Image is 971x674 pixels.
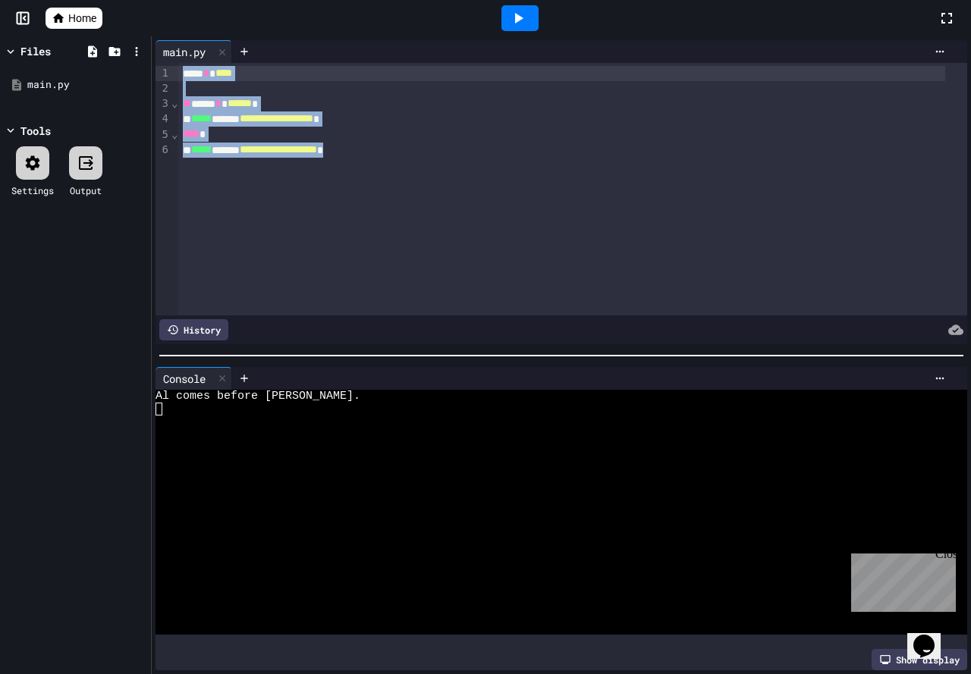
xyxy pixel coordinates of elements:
[6,6,105,96] div: Chat with us now!Close
[872,649,967,670] div: Show display
[156,127,171,143] div: 5
[68,11,96,26] span: Home
[20,43,51,59] div: Files
[156,367,232,390] div: Console
[171,128,178,140] span: Fold line
[907,613,956,659] iframe: chat widget
[156,111,171,127] div: 4
[156,66,171,81] div: 1
[845,547,956,612] iframe: chat widget
[20,123,51,139] div: Tools
[156,371,213,387] div: Console
[156,81,171,96] div: 2
[156,96,171,111] div: 3
[156,143,171,158] div: 6
[156,40,232,63] div: main.py
[27,77,146,92] div: main.py
[46,8,102,29] a: Home
[11,183,54,197] div: Settings
[70,183,102,197] div: Output
[156,390,360,403] span: Al comes before [PERSON_NAME].
[171,97,178,109] span: Fold line
[156,44,213,60] div: main.py
[159,319,228,340] div: History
